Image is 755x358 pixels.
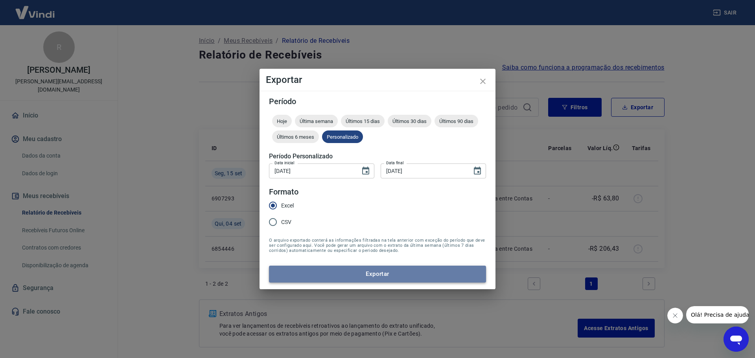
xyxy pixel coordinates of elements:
[5,6,66,12] span: Olá! Precisa de ajuda?
[358,163,374,179] button: Choose date, selected date is 29 de ago de 2025
[269,97,486,105] h5: Período
[269,186,298,198] legend: Formato
[272,118,292,124] span: Hoje
[388,118,431,124] span: Últimos 30 dias
[281,218,291,226] span: CSV
[341,118,385,124] span: Últimos 15 dias
[473,72,492,91] button: close
[322,130,363,143] div: Personalizado
[470,163,485,179] button: Choose date, selected date is 17 de set de 2025
[269,238,486,253] span: O arquivo exportado conterá as informações filtradas na tela anterior com exceção do período que ...
[322,134,363,140] span: Personalizado
[295,118,338,124] span: Última semana
[724,327,749,352] iframe: Botão para abrir a janela de mensagens
[381,163,466,178] input: DD/MM/YYYY
[269,266,486,282] button: Exportar
[667,308,683,323] iframe: Fechar mensagem
[341,115,385,127] div: Últimos 15 dias
[388,115,431,127] div: Últimos 30 dias
[686,306,749,323] iframe: Mensagem da empresa
[281,202,294,210] span: Excel
[272,134,319,140] span: Últimos 6 meses
[386,160,404,166] label: Data final
[274,160,295,166] label: Data inicial
[272,115,292,127] div: Hoje
[435,115,478,127] div: Últimos 90 dias
[266,75,489,84] h4: Exportar
[269,152,486,160] h5: Período Personalizado
[295,115,338,127] div: Última semana
[435,118,478,124] span: Últimos 90 dias
[269,163,355,178] input: DD/MM/YYYY
[272,130,319,143] div: Últimos 6 meses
